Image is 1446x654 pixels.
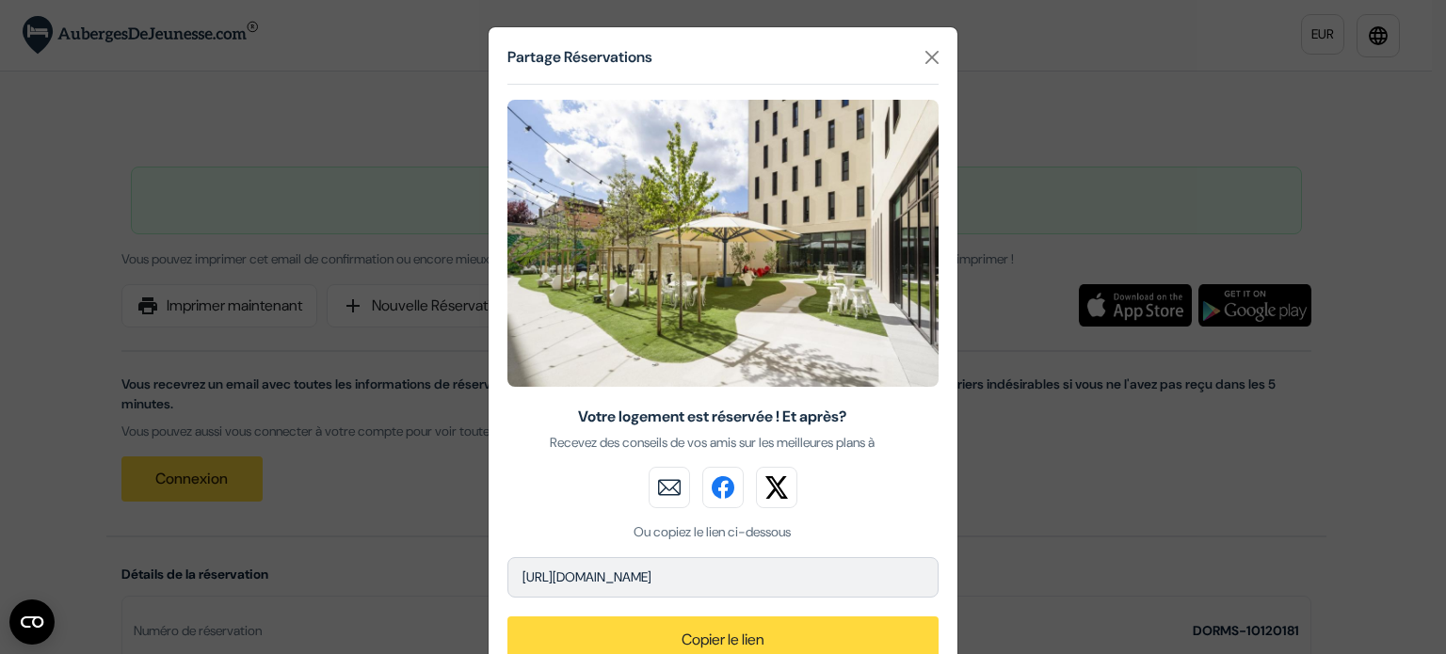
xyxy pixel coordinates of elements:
img: mail_button.svg [649,467,690,508]
h5: Partage Réservations [507,46,652,69]
img: twitter_button.svg [756,467,797,508]
span: Votre logement est réservée ! Et après? [578,407,846,426]
button: Close [918,43,946,72]
span: Ou copiez le lien ci-dessous [634,523,791,540]
span: Recevez des conseils de vos amis sur les meilleures plans à [550,434,875,451]
p: [URL][DOMAIN_NAME] [507,557,939,598]
img: _49056_15572468237817.jpg [507,100,939,387]
img: facebook_button.svg [702,467,744,508]
button: Ouvrir le widget CMP [9,599,55,645]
